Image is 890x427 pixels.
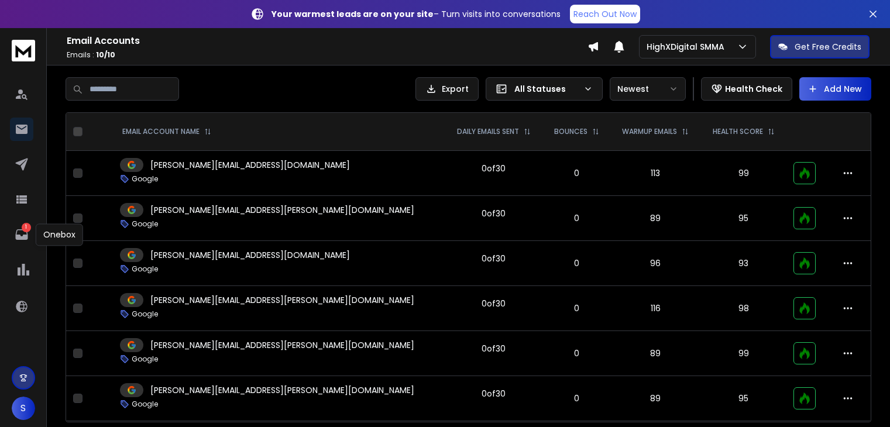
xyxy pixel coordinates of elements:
[573,8,637,20] p: Reach Out Now
[549,257,603,269] p: 0
[701,376,786,421] td: 95
[549,347,603,359] p: 0
[610,286,701,331] td: 116
[701,77,792,101] button: Health Check
[457,127,519,136] p: DAILY EMAILS SENT
[701,331,786,376] td: 99
[647,41,729,53] p: HighXDigital SMMA
[132,400,158,409] p: Google
[132,264,158,274] p: Google
[725,83,782,95] p: Health Check
[150,204,414,216] p: [PERSON_NAME][EMAIL_ADDRESS][PERSON_NAME][DOMAIN_NAME]
[701,286,786,331] td: 98
[549,392,603,404] p: 0
[570,5,640,23] a: Reach Out Now
[482,298,506,309] div: 0 of 30
[12,40,35,61] img: logo
[549,302,603,314] p: 0
[482,253,506,264] div: 0 of 30
[150,384,414,396] p: [PERSON_NAME][EMAIL_ADDRESS][PERSON_NAME][DOMAIN_NAME]
[482,388,506,400] div: 0 of 30
[150,249,350,261] p: [PERSON_NAME][EMAIL_ADDRESS][DOMAIN_NAME]
[12,397,35,420] button: S
[799,77,871,101] button: Add New
[132,354,158,364] p: Google
[150,294,414,306] p: [PERSON_NAME][EMAIL_ADDRESS][PERSON_NAME][DOMAIN_NAME]
[701,196,786,241] td: 95
[514,83,579,95] p: All Statuses
[132,309,158,319] p: Google
[132,219,158,229] p: Google
[150,339,414,351] p: [PERSON_NAME][EMAIL_ADDRESS][PERSON_NAME][DOMAIN_NAME]
[549,212,603,224] p: 0
[482,163,506,174] div: 0 of 30
[272,8,561,20] p: – Turn visits into conversations
[150,159,350,171] p: [PERSON_NAME][EMAIL_ADDRESS][DOMAIN_NAME]
[701,151,786,196] td: 99
[701,241,786,286] td: 93
[272,8,434,20] strong: Your warmest leads are on your site
[610,376,701,421] td: 89
[36,223,83,246] div: Onebox
[622,127,677,136] p: WARMUP EMAILS
[10,223,33,246] a: 1
[610,196,701,241] td: 89
[482,208,506,219] div: 0 of 30
[22,223,31,232] p: 1
[96,50,115,60] span: 10 / 10
[610,331,701,376] td: 89
[482,343,506,354] div: 0 of 30
[132,174,158,184] p: Google
[415,77,479,101] button: Export
[770,35,870,58] button: Get Free Credits
[67,50,587,60] p: Emails :
[795,41,861,53] p: Get Free Credits
[122,127,211,136] div: EMAIL ACCOUNT NAME
[610,151,701,196] td: 113
[610,241,701,286] td: 96
[713,127,763,136] p: HEALTH SCORE
[554,127,587,136] p: BOUNCES
[549,167,603,179] p: 0
[610,77,686,101] button: Newest
[67,34,587,48] h1: Email Accounts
